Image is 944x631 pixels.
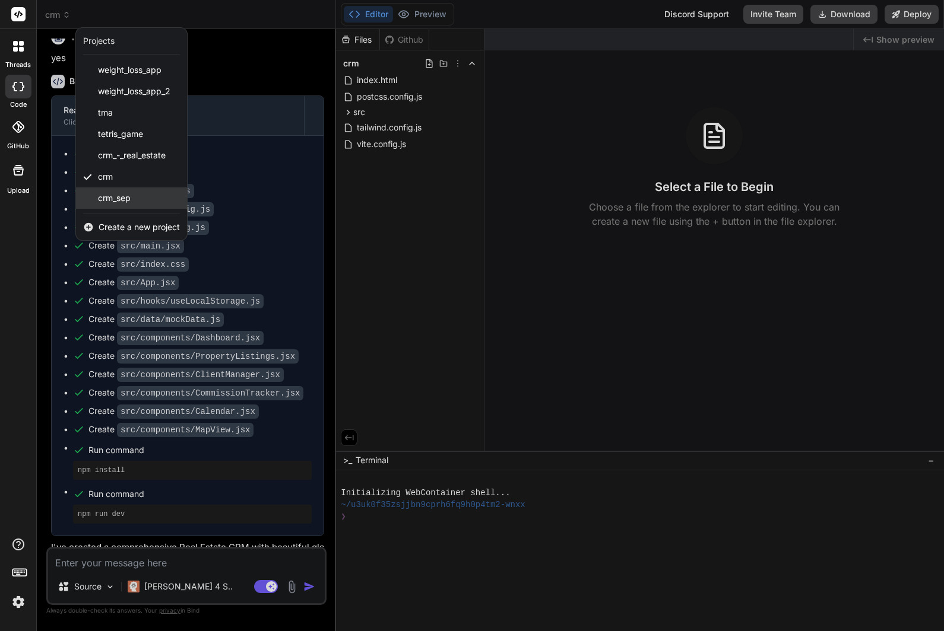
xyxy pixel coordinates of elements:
[98,128,143,140] span: tetris_game
[98,64,161,76] span: weight_loss_app
[7,186,30,196] label: Upload
[98,149,166,161] span: crm_-_real_estate
[7,141,29,151] label: GitHub
[99,221,180,233] span: Create a new project
[5,60,31,70] label: threads
[98,171,113,183] span: crm
[98,107,113,119] span: tma
[10,100,27,110] label: code
[83,35,115,47] div: Projects
[98,85,170,97] span: weight_loss_app_2
[98,192,131,204] span: crm_sep
[8,592,28,612] img: settings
